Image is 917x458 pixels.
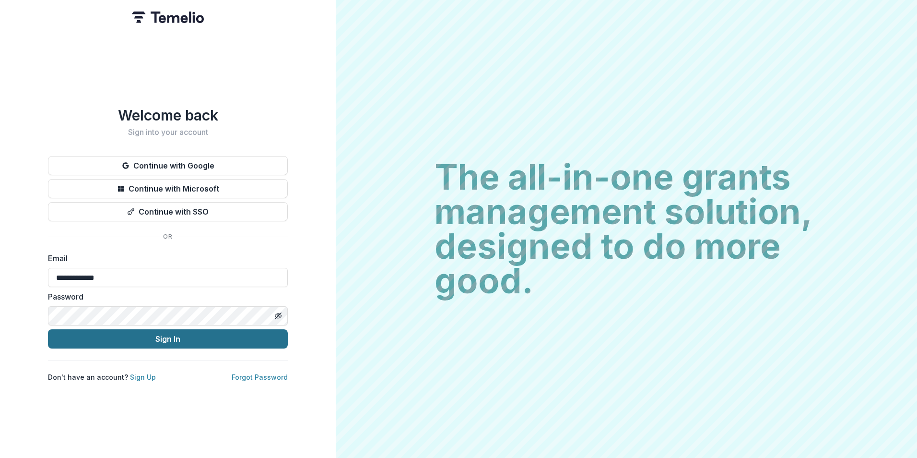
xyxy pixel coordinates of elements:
button: Continue with SSO [48,202,288,221]
h1: Welcome back [48,107,288,124]
label: Password [48,291,282,302]
button: Continue with Google [48,156,288,175]
button: Sign In [48,329,288,349]
button: Toggle password visibility [270,308,286,324]
h2: Sign into your account [48,128,288,137]
img: Temelio [132,12,204,23]
button: Continue with Microsoft [48,179,288,198]
a: Forgot Password [232,373,288,381]
a: Sign Up [130,373,156,381]
p: Don't have an account? [48,372,156,382]
label: Email [48,253,282,264]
